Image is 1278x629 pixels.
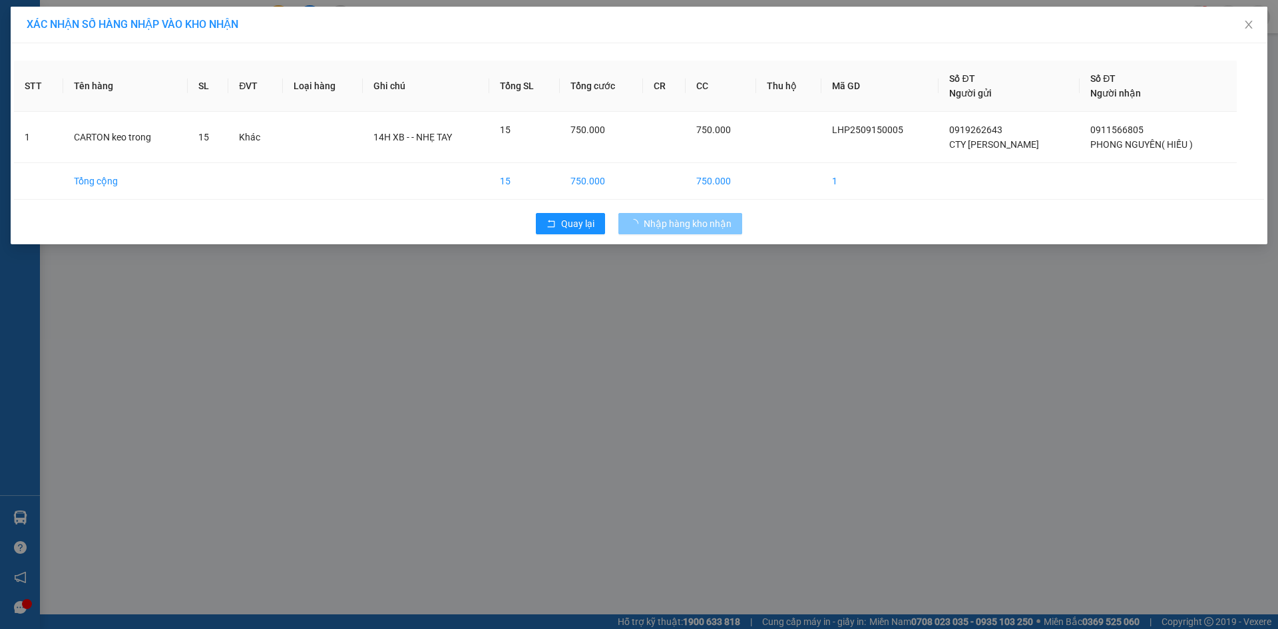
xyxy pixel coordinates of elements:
span: Người nhận [1090,88,1141,99]
span: 15 [500,124,511,135]
span: 15 [198,132,209,142]
span: 750.000 [570,124,605,135]
span: Số ĐT [949,73,974,84]
th: Ghi chú [363,61,489,112]
th: SL [188,61,228,112]
td: 750.000 [560,163,644,200]
th: Thu hộ [756,61,821,112]
span: CTY [PERSON_NAME] [949,139,1039,150]
td: 1 [821,163,939,200]
span: rollback [546,219,556,230]
th: Tổng SL [489,61,559,112]
span: loading [629,219,644,228]
th: ĐVT [228,61,282,112]
span: Số ĐT [1090,73,1116,84]
th: Mã GD [821,61,939,112]
td: CARTON keo trong [63,112,188,163]
span: close [1243,19,1254,30]
span: Quay lại [561,216,594,231]
span: 0911566805 [1090,124,1144,135]
span: Người gửi [949,88,992,99]
td: 15 [489,163,559,200]
th: STT [14,61,63,112]
th: Loại hàng [283,61,363,112]
button: Nhập hàng kho nhận [618,213,742,234]
span: LHP2509150005 [832,124,903,135]
th: CR [643,61,685,112]
button: Close [1230,7,1267,44]
span: XÁC NHẬN SỐ HÀNG NHẬP VÀO KHO NHẬN [27,18,238,31]
span: PHONG NGUYÊN( HIẾU ) [1090,139,1193,150]
td: 750.000 [686,163,757,200]
td: Tổng cộng [63,163,188,200]
th: Tổng cước [560,61,644,112]
span: 14H XB - - NHẸ TAY [373,132,452,142]
span: Nhập hàng kho nhận [644,216,732,231]
th: CC [686,61,757,112]
th: Tên hàng [63,61,188,112]
span: 0919262643 [949,124,1002,135]
button: rollbackQuay lại [536,213,605,234]
td: Khác [228,112,282,163]
span: 750.000 [696,124,731,135]
td: 1 [14,112,63,163]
